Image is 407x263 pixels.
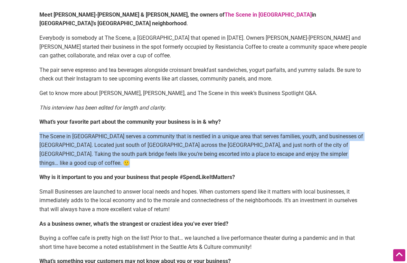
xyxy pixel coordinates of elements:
[39,132,368,167] p: The Scene in [GEOGRAPHIC_DATA] serves a community that is nestled in a unique area that serves fa...
[39,34,368,60] p: Everybody is somebody at The Scene, a [GEOGRAPHIC_DATA] that opened in [DATE]. Owners [PERSON_NAM...
[39,220,228,227] strong: As a business owner, what’s the strangest or craziest idea you’ve ever tried?
[39,104,166,111] em: This interview has been edited for length and clarity.
[39,66,368,83] p: The pair serve espresso and tea beverages alongside croissant breakfast sandwiches, yogurt parfai...
[225,11,312,18] a: The Scene in [GEOGRAPHIC_DATA]
[39,11,316,27] strong: Meet [PERSON_NAME]-[PERSON_NAME] & [PERSON_NAME], the owners of in [GEOGRAPHIC_DATA]’s [GEOGRAPHI...
[39,119,221,125] strong: What’s your favorite part about the community your business is in & why?
[39,187,368,214] p: Small Businesses are launched to answer local needs and hopes. When customers spend like it matte...
[39,10,368,28] p: .
[39,234,368,251] p: Buying a coffee cafe is pretty high on the list! Prior to that… we launched a live performance th...
[39,89,368,98] p: Get to know more about [PERSON_NAME], [PERSON_NAME], and The Scene in this week’s Business Spotli...
[39,174,235,180] strong: Why is it important to you and your business that people #SpendLikeItMatters?
[393,249,405,261] div: Scroll Back to Top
